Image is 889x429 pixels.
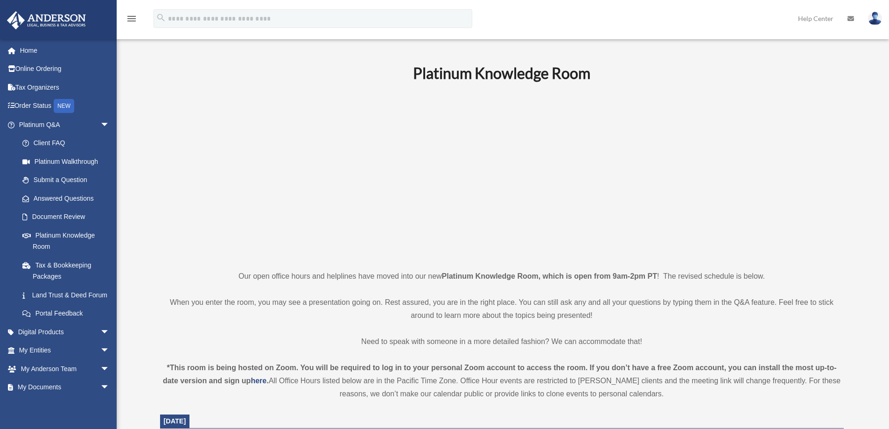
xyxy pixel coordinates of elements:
[4,11,89,29] img: Anderson Advisors Platinum Portal
[13,152,124,171] a: Platinum Walkthrough
[7,78,124,97] a: Tax Organizers
[7,323,124,341] a: Digital Productsarrow_drop_down
[164,417,186,425] span: [DATE]
[868,12,882,25] img: User Pic
[100,396,119,415] span: arrow_drop_down
[13,189,124,208] a: Answered Questions
[362,95,642,253] iframe: 231110_Toby_KnowledgeRoom
[413,64,590,82] b: Platinum Knowledge Room
[7,359,124,378] a: My Anderson Teamarrow_drop_down
[160,335,844,348] p: Need to speak with someone in a more detailed fashion? We can accommodate that!
[100,359,119,379] span: arrow_drop_down
[100,378,119,397] span: arrow_drop_down
[156,13,166,23] i: search
[160,296,844,322] p: When you enter the room, you may see a presentation going on. Rest assured, you are in the right ...
[160,270,844,283] p: Our open office hours and helplines have moved into our new ! The revised schedule is below.
[100,341,119,360] span: arrow_drop_down
[7,97,124,116] a: Order StatusNEW
[7,115,124,134] a: Platinum Q&Aarrow_drop_down
[54,99,74,113] div: NEW
[13,226,119,256] a: Platinum Knowledge Room
[442,272,657,280] strong: Platinum Knowledge Room, which is open from 9am-2pm PT
[251,377,266,385] a: here
[7,60,124,78] a: Online Ordering
[13,134,124,153] a: Client FAQ
[13,208,124,226] a: Document Review
[100,323,119,342] span: arrow_drop_down
[126,16,137,24] a: menu
[266,377,268,385] strong: .
[13,256,124,286] a: Tax & Bookkeeping Packages
[7,341,124,360] a: My Entitiesarrow_drop_down
[7,41,124,60] a: Home
[163,364,837,385] strong: *This room is being hosted on Zoom. You will be required to log in to your personal Zoom account ...
[100,115,119,134] span: arrow_drop_down
[7,378,124,397] a: My Documentsarrow_drop_down
[160,361,844,401] div: All Office Hours listed below are in the Pacific Time Zone. Office Hour events are restricted to ...
[126,13,137,24] i: menu
[13,171,124,190] a: Submit a Question
[13,286,124,304] a: Land Trust & Deed Forum
[7,396,124,415] a: Online Learningarrow_drop_down
[13,304,124,323] a: Portal Feedback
